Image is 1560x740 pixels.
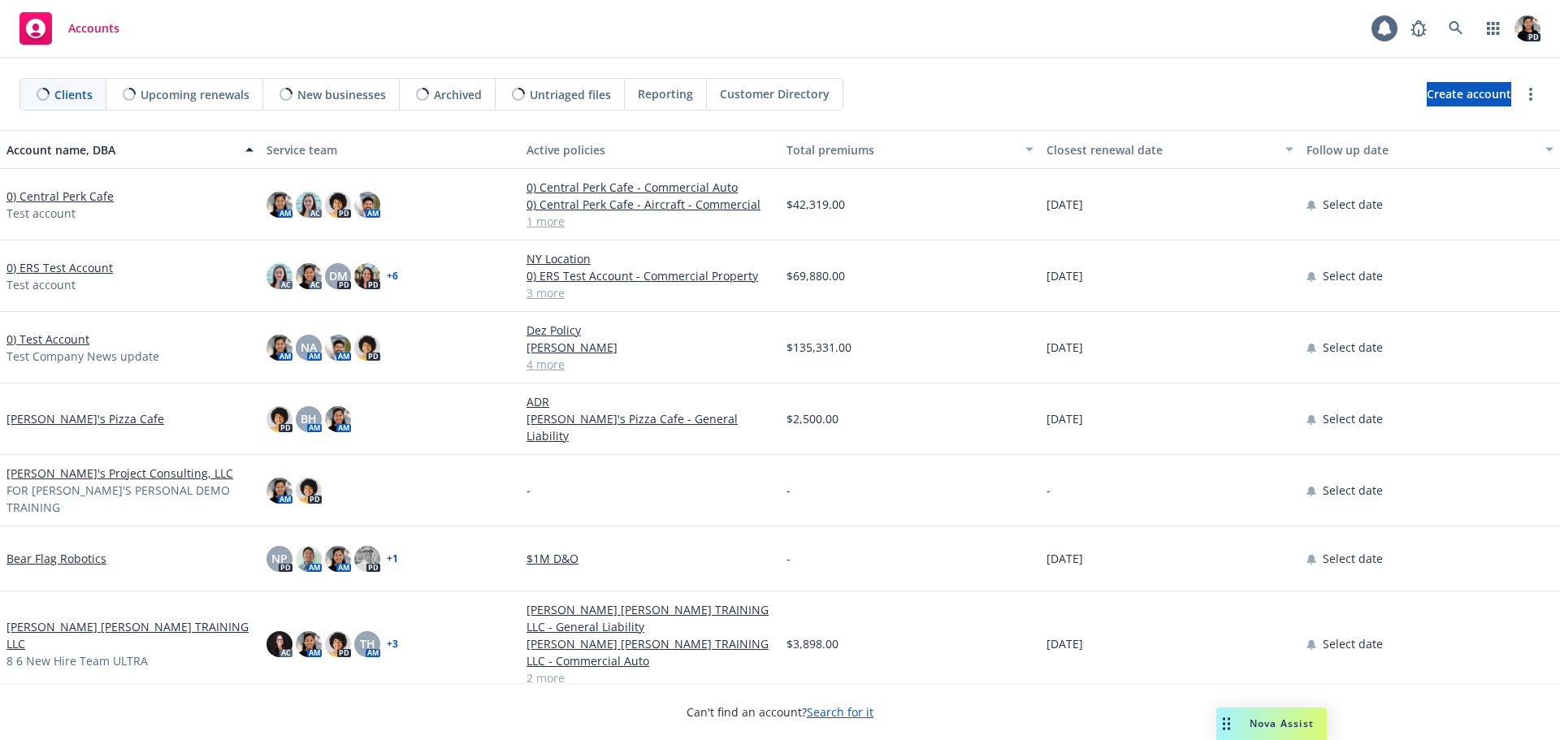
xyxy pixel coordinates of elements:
span: NA [301,339,317,356]
a: 0) ERS Test Account - Commercial Property [526,267,773,284]
span: Upcoming renewals [141,86,249,103]
span: [DATE] [1046,635,1083,652]
div: Closest renewal date [1046,141,1276,158]
button: Active policies [520,130,780,169]
a: $1M D&O [526,550,773,567]
img: photo [325,192,351,218]
a: 1 more [526,213,773,230]
img: photo [296,263,322,289]
a: 2 more [526,669,773,686]
a: 0) Test Account [6,331,89,348]
img: photo [325,631,351,657]
a: + 1 [387,554,398,564]
img: photo [1514,15,1540,41]
span: [DATE] [1046,550,1083,567]
a: Create account [1427,82,1511,106]
span: Test account [6,276,76,293]
a: [PERSON_NAME] [PERSON_NAME] TRAINING LLC - Commercial Auto [526,635,773,669]
div: Follow up date [1306,141,1536,158]
div: Service team [266,141,513,158]
img: photo [354,546,380,572]
a: Accounts [13,6,126,51]
span: $42,319.00 [786,196,845,213]
span: Select date [1323,267,1383,284]
img: photo [325,546,351,572]
a: Switch app [1477,12,1510,45]
span: Test Company News update [6,348,159,365]
img: photo [296,478,322,504]
a: ADR [526,393,773,410]
span: Select date [1323,482,1383,499]
span: Select date [1323,339,1383,356]
span: NP [271,550,288,567]
img: photo [296,631,322,657]
span: Can't find an account? [687,703,873,721]
a: [PERSON_NAME]'s Project Consulting, LLC [6,465,233,482]
span: Nova Assist [1250,716,1314,730]
a: Bear Flag Robotics [6,550,106,567]
span: [DATE] [1046,339,1083,356]
span: $135,331.00 [786,339,851,356]
span: 8 6 New Hire Team ULTRA [6,652,148,669]
button: Follow up date [1300,130,1560,169]
div: Drag to move [1216,708,1237,740]
img: photo [266,263,292,289]
img: photo [354,192,380,218]
span: $69,880.00 [786,267,845,284]
span: DM [329,267,348,284]
span: [DATE] [1046,267,1083,284]
img: photo [266,478,292,504]
a: Search for it [807,704,873,720]
span: FOR [PERSON_NAME]'S PERSONAL DEMO TRAINING [6,482,253,516]
span: [DATE] [1046,196,1083,213]
span: - [526,482,531,499]
span: TH [360,635,375,652]
span: Select date [1323,550,1383,567]
span: [DATE] [1046,410,1083,427]
span: BH [301,410,317,427]
img: photo [266,631,292,657]
button: Service team [260,130,520,169]
span: Reporting [638,85,693,102]
button: Nova Assist [1216,708,1327,740]
div: Total premiums [786,141,1016,158]
div: Account name, DBA [6,141,236,158]
a: [PERSON_NAME] [PERSON_NAME] TRAINING LLC - General Liability [526,601,773,635]
span: - [786,550,791,567]
span: Select date [1323,410,1383,427]
a: [PERSON_NAME] [PERSON_NAME] TRAINING LLC [6,618,253,652]
img: photo [266,192,292,218]
a: more [1521,84,1540,104]
span: Customer Directory [720,85,830,102]
img: photo [325,406,351,432]
span: Create account [1427,79,1511,110]
a: 4 more [526,356,773,373]
span: - [1046,482,1051,499]
a: Search [1440,12,1472,45]
button: Closest renewal date [1040,130,1300,169]
span: Test account [6,205,76,222]
span: Accounts [68,22,119,35]
a: [PERSON_NAME]'s Pizza Cafe [6,410,164,427]
img: photo [354,263,380,289]
a: + 3 [387,639,398,649]
a: 0) Central Perk Cafe - Commercial Auto [526,179,773,196]
img: photo [266,406,292,432]
img: photo [266,335,292,361]
img: photo [296,546,322,572]
span: - [786,482,791,499]
a: 0) ERS Test Account [6,259,113,276]
div: Active policies [526,141,773,158]
button: Total premiums [780,130,1040,169]
a: 0) Central Perk Cafe - Aircraft - Commercial [526,196,773,213]
span: Select date [1323,635,1383,652]
a: [PERSON_NAME] [526,339,773,356]
span: $2,500.00 [786,410,838,427]
a: 0) Central Perk Cafe [6,188,114,205]
a: Dez Policy [526,322,773,339]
